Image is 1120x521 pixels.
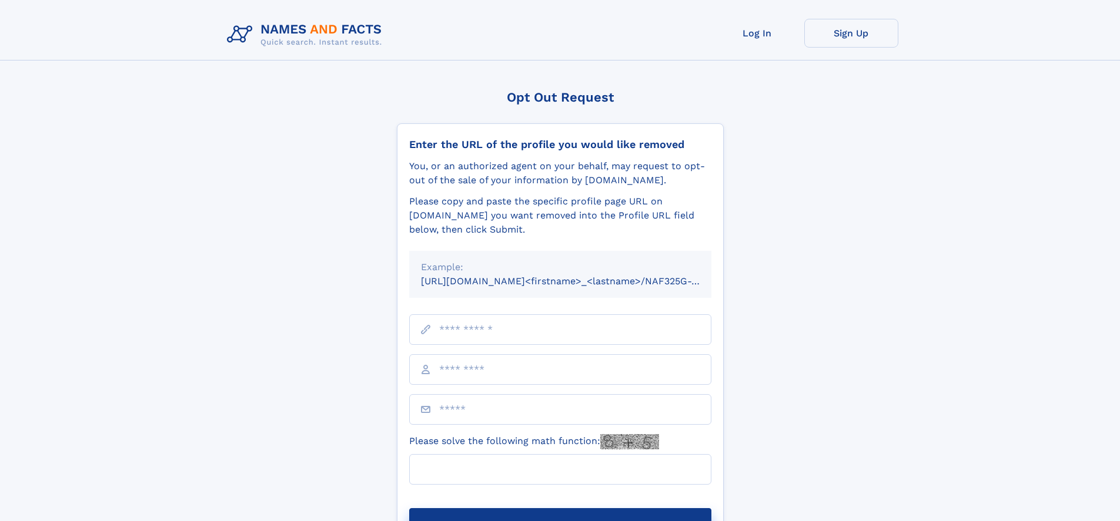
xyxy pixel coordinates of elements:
[409,138,711,151] div: Enter the URL of the profile you would like removed
[409,434,659,449] label: Please solve the following math function:
[421,260,700,274] div: Example:
[804,19,898,48] a: Sign Up
[409,159,711,187] div: You, or an authorized agent on your behalf, may request to opt-out of the sale of your informatio...
[409,194,711,237] div: Please copy and paste the specific profile page URL on [DOMAIN_NAME] you want removed into the Pr...
[222,19,392,51] img: Logo Names and Facts
[397,90,724,105] div: Opt Out Request
[421,275,734,287] small: [URL][DOMAIN_NAME]<firstname>_<lastname>/NAF325G-xxxxxxxx
[710,19,804,48] a: Log In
